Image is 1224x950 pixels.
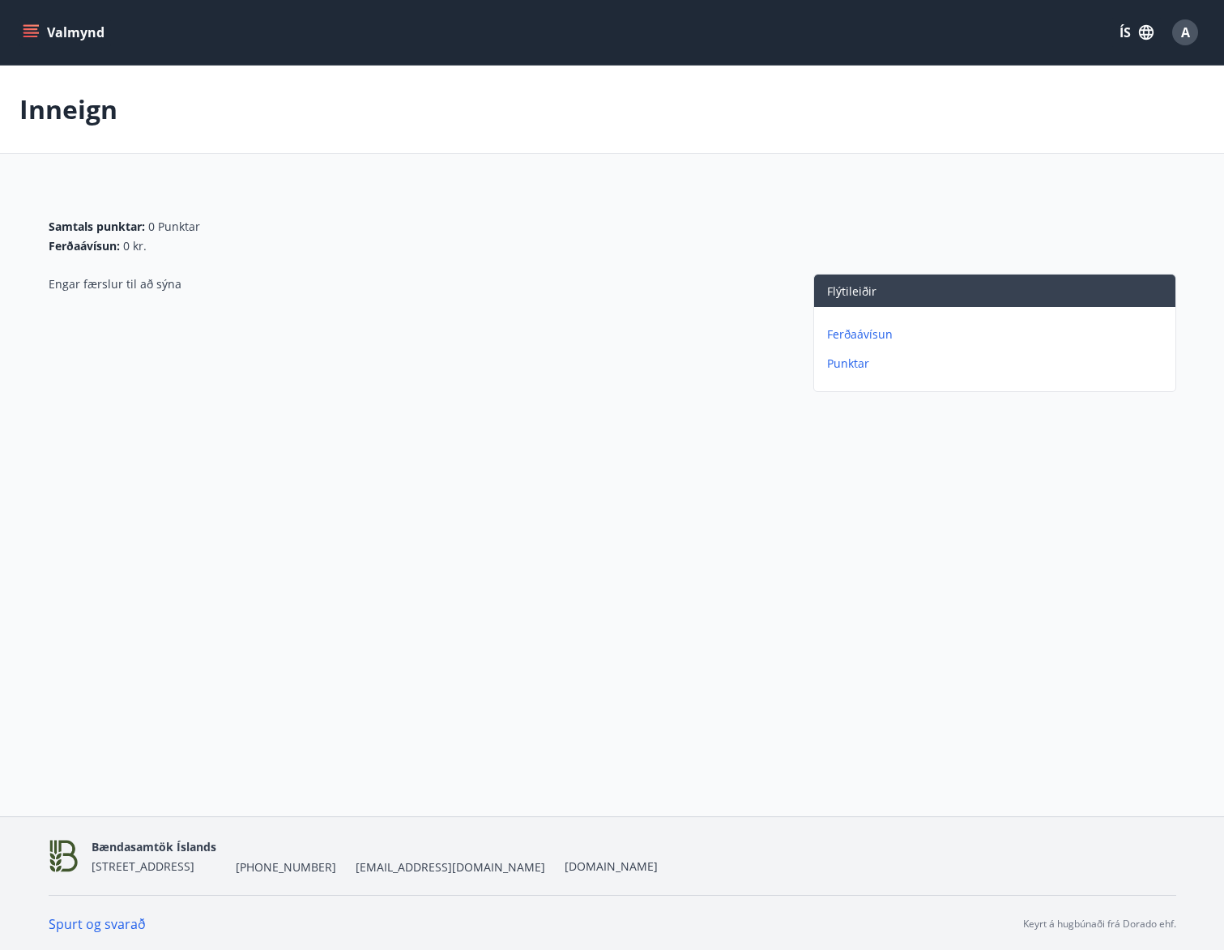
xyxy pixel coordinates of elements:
span: A [1181,23,1190,41]
span: Ferðaávísun : [49,238,120,254]
span: Flýtileiðir [827,283,876,299]
button: ÍS [1111,18,1162,47]
span: 0 Punktar [148,219,200,235]
span: Engar færslur til að sýna [49,276,181,292]
span: [EMAIL_ADDRESS][DOMAIN_NAME] [356,859,545,875]
p: Keyrt á hugbúnaði frá Dorado ehf. [1023,917,1176,931]
p: Punktar [827,356,1169,372]
span: Bændasamtök Íslands [92,839,216,854]
a: [DOMAIN_NAME] [565,858,658,874]
span: [STREET_ADDRESS] [92,858,194,874]
img: 2aDbt2Rg6yHZme2i5sJufPfIVoFiG0feiFzq86Ft.png [49,839,79,874]
span: Samtals punktar : [49,219,145,235]
span: 0 kr. [123,238,147,254]
button: A [1166,13,1205,52]
button: menu [19,18,111,47]
span: [PHONE_NUMBER] [236,859,336,875]
a: Spurt og svarað [49,915,146,933]
p: Ferðaávísun [827,326,1169,343]
p: Inneign [19,92,117,127]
